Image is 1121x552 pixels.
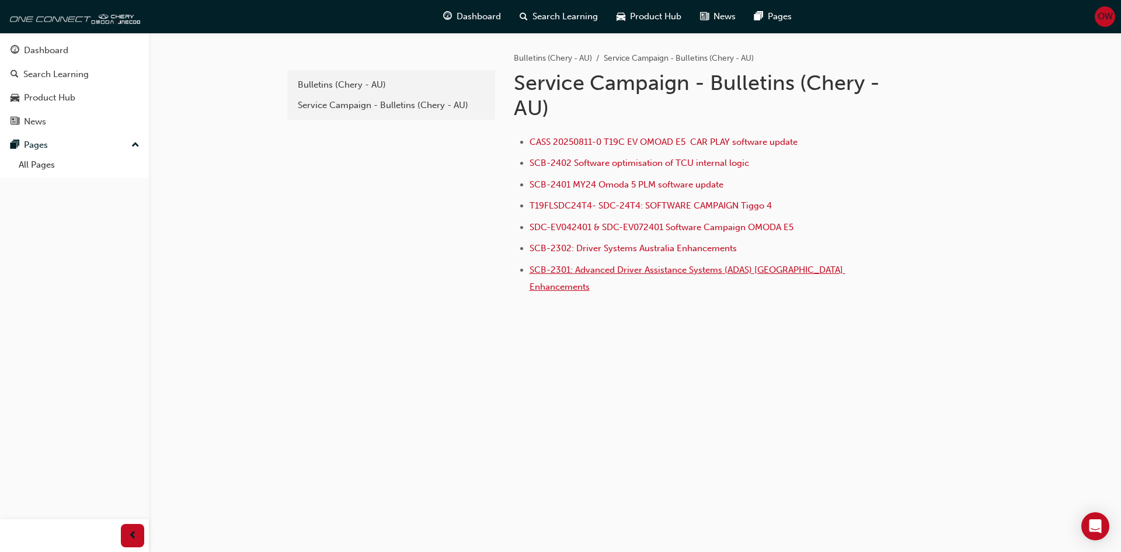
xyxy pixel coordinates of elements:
[24,115,46,129] div: News
[713,10,736,23] span: News
[768,10,792,23] span: Pages
[11,70,19,80] span: search-icon
[700,9,709,24] span: news-icon
[530,158,749,168] a: SCB-2402 Software optimisation of TCU internal logic
[5,134,144,156] button: Pages
[530,200,772,211] a: T19FLSDC24T4- SDC-24T4: SOFTWARE CAMPAIGN Tiggo 4
[691,5,745,29] a: news-iconNews
[745,5,801,29] a: pages-iconPages
[24,138,48,152] div: Pages
[131,138,140,153] span: up-icon
[1098,10,1113,23] span: OW
[24,44,68,57] div: Dashboard
[617,9,625,24] span: car-icon
[5,111,144,133] a: News
[11,93,19,103] span: car-icon
[434,5,510,29] a: guage-iconDashboard
[1081,512,1109,540] div: Open Intercom Messenger
[292,95,490,116] a: Service Campaign - Bulletins (Chery - AU)
[520,9,528,24] span: search-icon
[5,40,144,61] a: Dashboard
[457,10,501,23] span: Dashboard
[530,137,798,147] a: CASS 20250811-0 T19C EV OMOAD E5 CAR PLAY software update
[607,5,691,29] a: car-iconProduct Hub
[630,10,681,23] span: Product Hub
[298,99,485,112] div: Service Campaign - Bulletins (Chery - AU)
[14,156,144,174] a: All Pages
[514,53,592,63] a: Bulletins (Chery - AU)
[298,78,485,92] div: Bulletins (Chery - AU)
[530,179,723,190] a: SCB-2401 MY24 Omoda 5 PLM software update
[530,243,737,254] a: SCB-2302: Driver Systems Australia Enhancements
[1095,6,1115,27] button: OW
[5,64,144,85] a: Search Learning
[292,75,490,95] a: Bulletins (Chery - AU)
[24,91,75,105] div: Product Hub
[530,265,845,292] a: SCB-2301: Advanced Driver Assistance Systems (ADAS) [GEOGRAPHIC_DATA] Enhancements
[532,10,598,23] span: Search Learning
[128,529,137,543] span: prev-icon
[443,9,452,24] span: guage-icon
[11,46,19,56] span: guage-icon
[530,222,793,232] a: SDC-EV042401 & SDC-EV072401 Software Campaign OMODA E5
[514,70,897,121] h1: Service Campaign - Bulletins (Chery - AU)
[23,68,89,81] div: Search Learning
[11,140,19,151] span: pages-icon
[5,37,144,134] button: DashboardSearch LearningProduct HubNews
[604,52,754,65] li: Service Campaign - Bulletins (Chery - AU)
[11,117,19,127] span: news-icon
[510,5,607,29] a: search-iconSearch Learning
[5,87,144,109] a: Product Hub
[6,5,140,28] img: oneconnect
[754,9,763,24] span: pages-icon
